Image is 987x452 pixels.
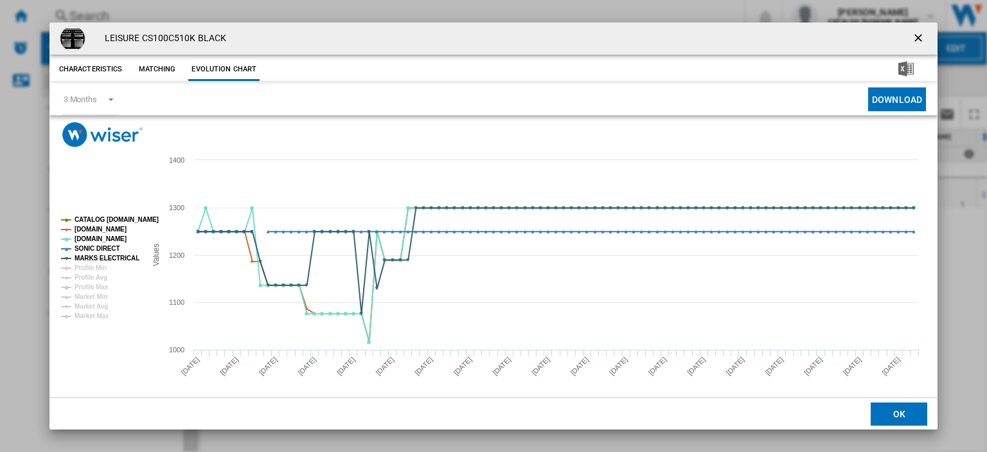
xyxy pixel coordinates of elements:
img: CS100C510K.jpg [60,26,85,51]
tspan: 1300 [169,204,184,212]
tspan: SONIC DIRECT [75,245,120,252]
tspan: [DATE] [335,356,357,377]
tspan: [DATE] [725,356,746,377]
button: OK [871,402,927,425]
tspan: [DATE] [803,356,824,377]
tspan: Profile Avg [75,274,107,281]
tspan: Profile Min [75,264,107,271]
tspan: [DOMAIN_NAME] [75,226,127,233]
tspan: 1200 [169,251,184,259]
button: Download [868,87,926,111]
tspan: [DATE] [218,356,240,377]
tspan: 1000 [169,346,184,354]
tspan: [DATE] [569,356,590,377]
ng-md-icon: getI18NText('BUTTONS.CLOSE_DIALOG') [912,32,927,47]
tspan: Market Max [75,312,109,320]
tspan: [DATE] [530,356,551,377]
tspan: 1400 [169,156,184,164]
tspan: [DATE] [491,356,512,377]
tspan: [DATE] [646,356,668,377]
button: Download in Excel [878,58,934,81]
md-dialog: Product popup [49,23,938,429]
img: excel-24x24.png [898,61,914,77]
tspan: Profile Max [75,284,109,291]
tspan: [DATE] [257,356,278,377]
tspan: [DATE] [880,356,902,377]
h4: LEISURE CS100C510K BLACK [98,32,226,45]
img: logo_wiser_300x94.png [62,122,143,147]
tspan: [DATE] [413,356,434,377]
tspan: 1100 [169,298,184,306]
tspan: [DATE] [841,356,862,377]
button: Characteristics [56,58,126,81]
tspan: [DATE] [452,356,473,377]
tspan: Values [152,244,161,266]
tspan: [DATE] [374,356,395,377]
tspan: Market Min [75,293,107,300]
tspan: MARKS ELECTRICAL [75,255,139,262]
tspan: [DATE] [608,356,629,377]
button: Matching [129,58,185,81]
tspan: CATALOG [DOMAIN_NAME] [75,216,159,223]
tspan: [DOMAIN_NAME] [75,235,127,242]
button: Evolution chart [188,58,260,81]
tspan: [DATE] [763,356,785,377]
tspan: [DATE] [296,356,317,377]
tspan: [DATE] [179,356,200,377]
button: getI18NText('BUTTONS.CLOSE_DIALOG') [907,26,932,51]
tspan: Market Avg [75,303,108,310]
tspan: [DATE] [686,356,707,377]
div: 3 Months [64,95,97,104]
